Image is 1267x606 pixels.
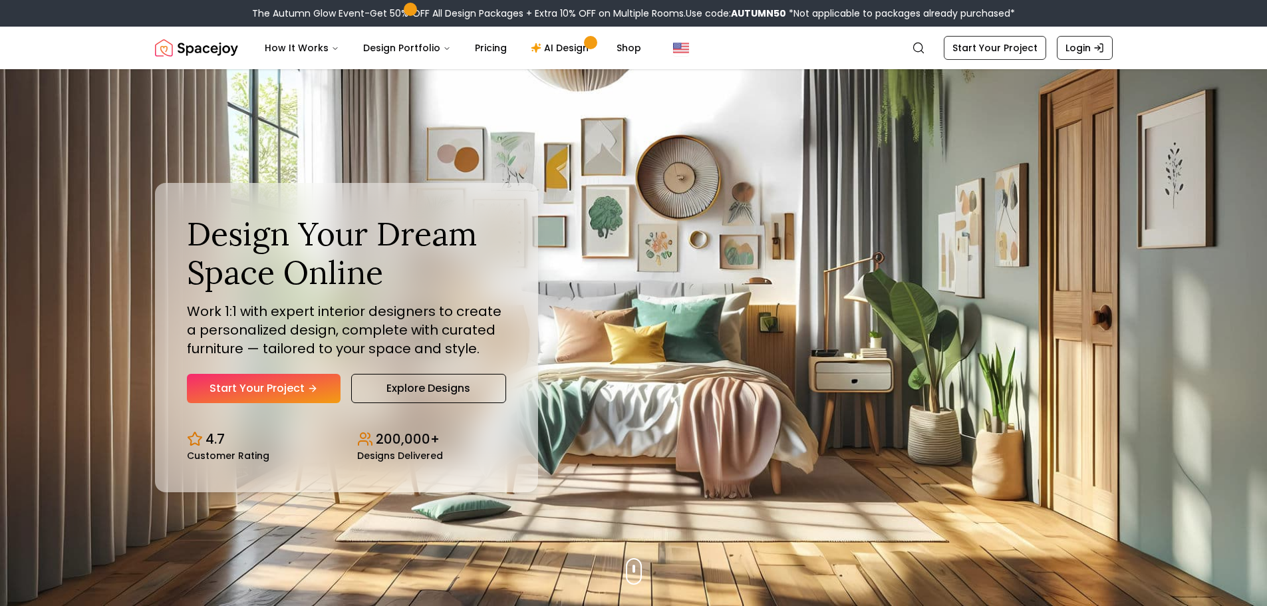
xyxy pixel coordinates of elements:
[376,430,440,448] p: 200,000+
[731,7,786,20] b: AUTUMN50
[606,35,652,61] a: Shop
[673,40,689,56] img: United States
[187,302,506,358] p: Work 1:1 with expert interior designers to create a personalized design, complete with curated fu...
[187,419,506,460] div: Design stats
[786,7,1015,20] span: *Not applicable to packages already purchased*
[155,35,238,61] a: Spacejoy
[252,7,1015,20] div: The Autumn Glow Event-Get 50% OFF All Design Packages + Extra 10% OFF on Multiple Rooms.
[1057,36,1113,60] a: Login
[206,430,225,448] p: 4.7
[352,35,462,61] button: Design Portfolio
[254,35,350,61] button: How It Works
[520,35,603,61] a: AI Design
[686,7,786,20] span: Use code:
[187,451,269,460] small: Customer Rating
[464,35,517,61] a: Pricing
[944,36,1046,60] a: Start Your Project
[187,215,506,291] h1: Design Your Dream Space Online
[351,374,506,403] a: Explore Designs
[187,374,341,403] a: Start Your Project
[254,35,652,61] nav: Main
[357,451,443,460] small: Designs Delivered
[155,35,238,61] img: Spacejoy Logo
[155,27,1113,69] nav: Global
